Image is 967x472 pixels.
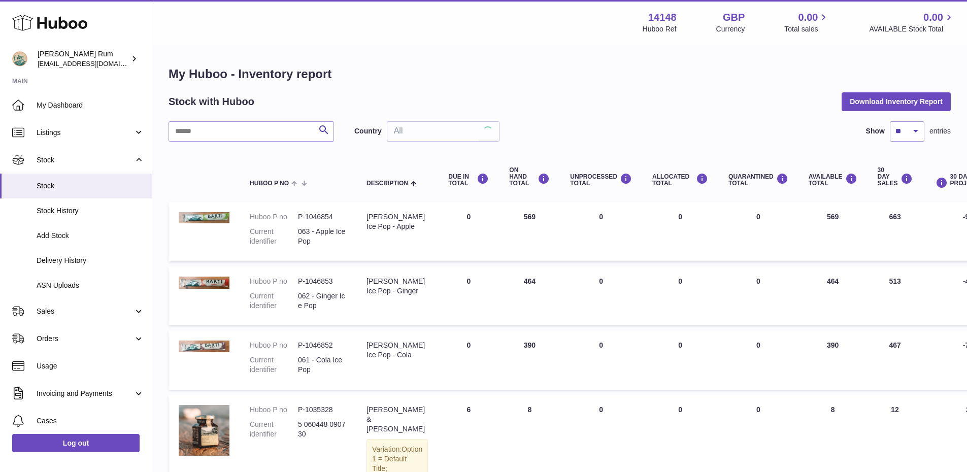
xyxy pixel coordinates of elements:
[179,341,229,352] img: product image
[250,291,298,311] dt: Current identifier
[250,355,298,375] dt: Current identifier
[869,24,955,34] span: AVAILABLE Stock Total
[250,341,298,350] dt: Huboo P no
[648,11,677,24] strong: 14148
[499,330,560,390] td: 390
[756,277,760,285] span: 0
[366,180,408,187] span: Description
[869,11,955,34] a: 0.00 AVAILABLE Stock Total
[37,389,134,398] span: Invoicing and Payments
[756,213,760,221] span: 0
[868,202,923,261] td: 663
[878,167,913,187] div: 30 DAY SALES
[37,256,144,265] span: Delivery History
[842,92,951,111] button: Download Inventory Report
[366,405,428,434] div: [PERSON_NAME] & [PERSON_NAME]
[354,126,382,136] label: Country
[250,212,298,222] dt: Huboo P no
[12,434,140,452] a: Log out
[179,212,229,223] img: product image
[298,277,346,286] dd: P-1046853
[728,173,788,187] div: QUARANTINED Total
[560,330,642,390] td: 0
[560,266,642,326] td: 0
[716,24,745,34] div: Currency
[642,330,718,390] td: 0
[723,11,745,24] strong: GBP
[809,173,857,187] div: AVAILABLE Total
[37,181,144,191] span: Stock
[298,341,346,350] dd: P-1046852
[298,420,346,439] dd: 5 060448 090730
[784,11,829,34] a: 0.00 Total sales
[929,126,951,136] span: entries
[784,24,829,34] span: Total sales
[438,202,499,261] td: 0
[923,11,943,24] span: 0.00
[868,330,923,390] td: 467
[798,266,868,326] td: 464
[37,307,134,316] span: Sales
[499,202,560,261] td: 569
[169,66,951,82] h1: My Huboo - Inventory report
[250,405,298,415] dt: Huboo P no
[560,202,642,261] td: 0
[37,416,144,426] span: Cases
[643,24,677,34] div: Huboo Ref
[366,212,428,231] div: [PERSON_NAME] Ice Pop - Apple
[37,206,144,216] span: Stock History
[756,341,760,349] span: 0
[38,49,129,69] div: [PERSON_NAME] Rum
[250,420,298,439] dt: Current identifier
[38,59,149,68] span: [EMAIL_ADDRESS][DOMAIN_NAME]
[250,227,298,246] dt: Current identifier
[169,95,254,109] h2: Stock with Huboo
[298,291,346,311] dd: 062 - Ginger Ice Pop
[756,406,760,414] span: 0
[12,51,27,66] img: mail@bartirum.wales
[37,231,144,241] span: Add Stock
[37,281,144,290] span: ASN Uploads
[798,202,868,261] td: 569
[570,173,632,187] div: UNPROCESSED Total
[499,266,560,326] td: 464
[298,212,346,222] dd: P-1046854
[652,173,708,187] div: ALLOCATED Total
[868,266,923,326] td: 513
[438,266,499,326] td: 0
[37,361,144,371] span: Usage
[798,330,868,390] td: 390
[37,128,134,138] span: Listings
[642,266,718,326] td: 0
[298,405,346,415] dd: P-1035328
[866,126,885,136] label: Show
[179,405,229,456] img: product image
[448,173,489,187] div: DUE IN TOTAL
[366,341,428,360] div: [PERSON_NAME] Ice Pop - Cola
[438,330,499,390] td: 0
[509,167,550,187] div: ON HAND Total
[798,11,818,24] span: 0.00
[250,277,298,286] dt: Huboo P no
[37,155,134,165] span: Stock
[298,355,346,375] dd: 061 - Cola Ice Pop
[642,202,718,261] td: 0
[366,277,428,296] div: [PERSON_NAME] Ice Pop - Ginger
[37,100,144,110] span: My Dashboard
[179,277,229,289] img: product image
[298,227,346,246] dd: 063 - Apple Ice Pop
[250,180,289,187] span: Huboo P no
[37,334,134,344] span: Orders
